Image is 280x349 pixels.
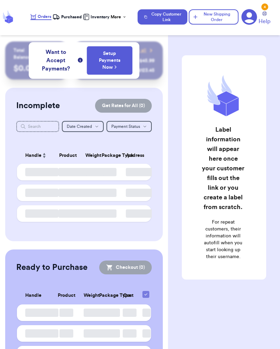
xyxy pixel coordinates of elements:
[81,147,97,164] th: Weight
[138,9,187,25] button: Copy Customer Link
[16,262,87,273] h2: Ready to Purchase
[38,14,52,19] span: Orders
[25,152,41,159] span: Handle
[202,125,245,212] h2: Label information will appear here once your customer fills out the link or you create a label fr...
[36,48,76,73] span: Want to Accept Payments?
[61,14,82,20] span: Purchased
[261,3,268,10] div: 4
[41,151,47,160] button: Sort ascending
[122,147,151,164] th: Address
[259,11,270,26] a: Help
[83,14,110,20] a: Inventory
[119,287,138,304] th: Cost
[138,67,155,74] div: $ 123.45
[97,147,122,164] th: Package Type
[25,292,41,299] span: Handle
[16,121,59,132] input: Search
[13,63,60,74] p: $ 0.00
[99,261,152,274] button: Checkout (0)
[30,14,52,20] a: Orders
[62,121,104,132] button: Date Created
[106,121,152,132] button: Payment Status
[111,124,140,129] span: Payment Status
[94,50,125,71] a: Setup Payments Now
[95,99,152,113] button: Get Rates for All (0)
[202,219,245,260] p: For repeat customers, their information will autofill when you start looking up their username.
[67,124,92,129] span: Date Created
[16,100,60,111] h2: Incomplete
[91,14,110,20] span: Inventory
[53,287,80,304] th: Product
[111,14,127,20] div: More
[53,13,82,20] a: Purchased
[87,46,132,75] button: Setup Payments Now
[259,17,270,26] span: Help
[95,287,119,304] th: Package Type
[80,287,95,304] th: Weight
[54,147,81,164] th: Product
[189,9,239,25] button: New Shipping Order
[129,47,155,54] a: View all
[13,47,37,61] p: Total Balance
[241,9,257,25] a: 4
[139,57,155,64] div: $ 45.99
